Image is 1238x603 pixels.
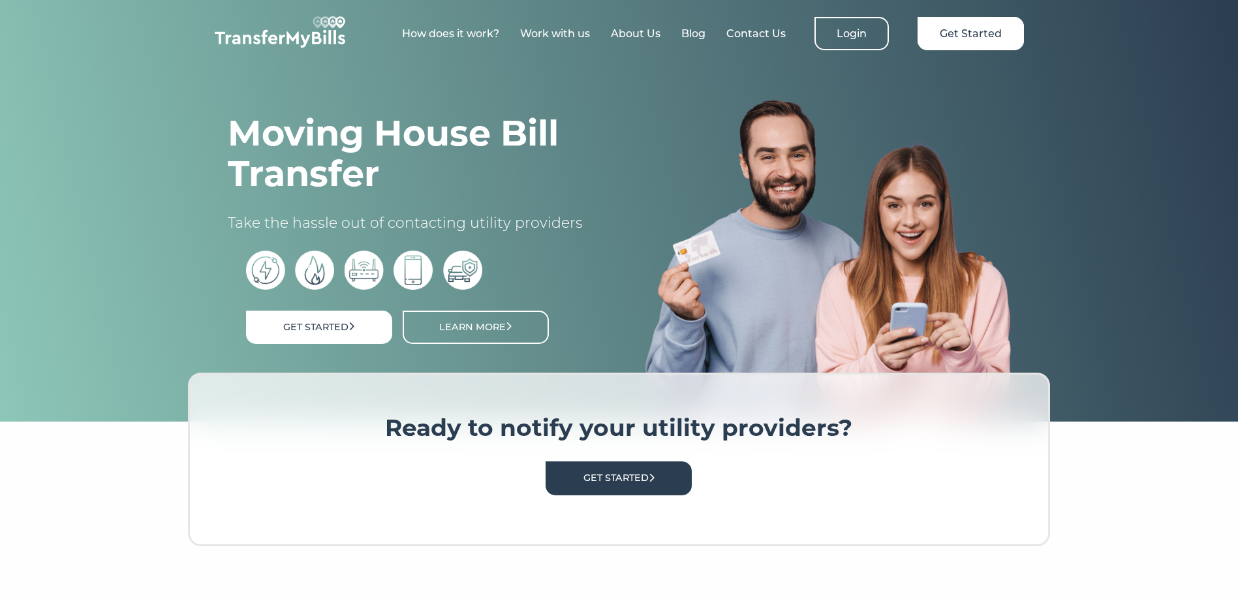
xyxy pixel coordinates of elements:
[246,251,285,290] img: electric bills icon
[520,27,590,40] a: Work with us
[403,311,549,344] a: Learn More
[246,311,392,344] a: Get Started
[443,251,482,290] img: car insurance icon
[726,27,786,40] a: Contact Us
[229,414,1008,442] h3: Ready to notify your utility providers?
[345,251,384,290] img: broadband icon
[402,27,499,40] a: How does it work?
[681,27,705,40] a: Blog
[394,251,433,290] img: phone bill icon
[228,113,593,194] h1: Moving House Bill Transfer
[546,461,692,495] a: Get Started
[814,17,889,50] a: Login
[295,251,334,290] img: gas bills icon
[918,17,1024,50] a: Get Started
[228,213,593,233] p: Take the hassle out of contacting utility providers
[215,16,345,48] img: TransferMyBills.com - Helping ease the stress of moving
[611,27,660,40] a: About Us
[645,99,1011,422] img: image%203.png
